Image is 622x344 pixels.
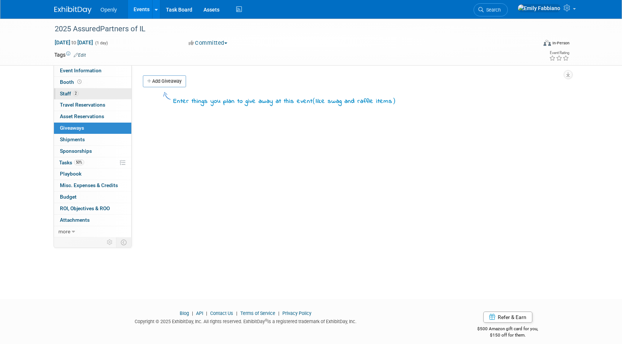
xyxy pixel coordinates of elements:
[234,310,239,316] span: |
[100,7,117,13] span: Openly
[116,237,132,247] td: Toggle Event Tabs
[204,310,209,316] span: |
[54,316,437,325] div: Copyright © 2025 ExhibitDay, Inc. All rights reserved. ExhibitDay is a registered trademark of Ex...
[265,318,267,322] sup: ®
[60,171,81,177] span: Playbook
[143,75,186,87] a: Add Giveaway
[240,310,275,316] a: Terms of Service
[60,148,92,154] span: Sponsorships
[60,205,110,211] span: ROI, Objectives & ROO
[60,67,102,73] span: Event Information
[60,125,84,131] span: Giveaways
[54,215,131,226] a: Attachments
[544,40,551,46] img: Format-Inperson.png
[52,22,526,36] div: 2025 AssuredPartners of IL
[54,146,131,157] a: Sponsorships
[54,226,131,237] a: more
[54,180,131,191] a: Misc. Expenses & Credits
[54,203,131,214] a: ROI, Objectives & ROO
[392,97,396,104] span: )
[484,7,501,13] span: Search
[103,237,116,247] td: Personalize Event Tab Strip
[448,321,568,338] div: $500 Amazon gift card for you,
[54,39,93,46] span: [DATE] [DATE]
[448,332,568,338] div: $150 off for them.
[73,91,78,96] span: 2
[60,91,78,97] span: Staff
[54,65,131,76] a: Event Information
[58,228,70,234] span: more
[54,123,131,134] a: Giveaways
[54,6,92,14] img: ExhibitDay
[70,40,77,45] span: to
[517,4,561,12] img: Emily Fabbiano
[54,77,131,88] a: Booth
[276,310,281,316] span: |
[186,39,230,47] button: Committed
[54,51,86,59] td: Tags
[74,160,84,165] span: 50%
[474,3,508,16] a: Search
[552,40,570,46] div: In-Person
[60,79,83,85] span: Booth
[76,79,83,85] span: Booth not reserved yet
[60,113,104,119] span: Asset Reservations
[54,100,131,111] a: Travel Reservations
[173,96,396,106] div: Enter things you plan to give away at this event like swag and raffle items
[54,111,131,122] a: Asset Reservations
[60,102,105,108] span: Travel Reservations
[282,310,311,316] a: Privacy Policy
[54,88,131,100] a: Staff2
[59,160,84,165] span: Tasks
[54,134,131,145] a: Shipments
[60,194,77,200] span: Budget
[94,41,108,45] span: (1 day)
[196,310,203,316] a: API
[74,53,86,58] a: Edit
[54,168,131,180] a: Playbook
[493,39,570,50] div: Event Format
[54,157,131,168] a: Tasks50%
[60,182,118,188] span: Misc. Expenses & Credits
[54,192,131,203] a: Budget
[312,97,316,104] span: (
[60,217,90,223] span: Attachments
[60,136,85,142] span: Shipments
[549,51,569,55] div: Event Rating
[180,310,189,316] a: Blog
[210,310,233,316] a: Contact Us
[190,310,195,316] span: |
[483,312,532,323] a: Refer & Earn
